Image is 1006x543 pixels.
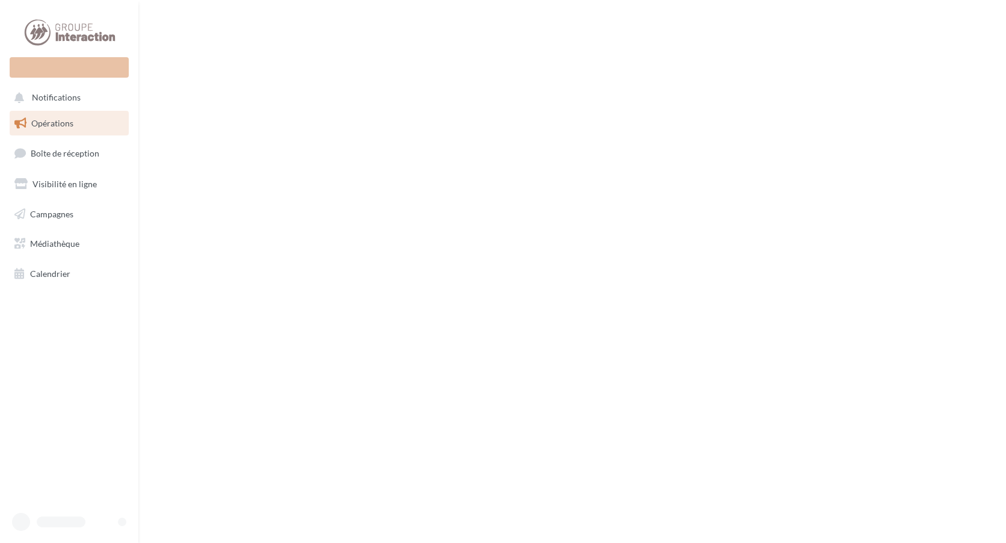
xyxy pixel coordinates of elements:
[30,238,79,249] span: Médiathèque
[7,231,131,256] a: Médiathèque
[32,179,97,189] span: Visibilité en ligne
[7,202,131,227] a: Campagnes
[31,148,99,158] span: Boîte de réception
[7,111,131,136] a: Opérations
[7,172,131,197] a: Visibilité en ligne
[30,268,70,279] span: Calendrier
[32,93,81,103] span: Notifications
[10,57,129,78] div: Nouvelle campagne
[7,140,131,166] a: Boîte de réception
[30,208,73,219] span: Campagnes
[31,118,73,128] span: Opérations
[7,261,131,287] a: Calendrier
